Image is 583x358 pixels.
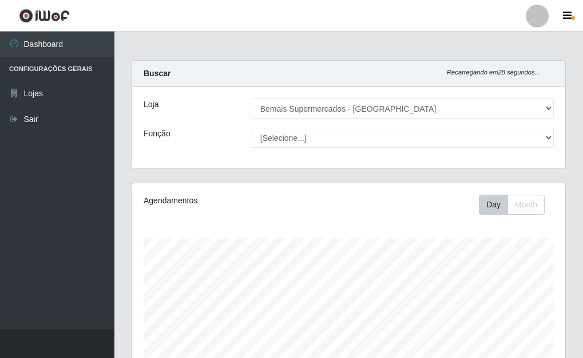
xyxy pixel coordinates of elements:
strong: Buscar [144,69,170,78]
label: Loja [144,99,158,111]
div: First group [479,195,545,215]
div: Toolbar with button groups [479,195,554,215]
div: Agendamentos [144,195,304,207]
img: CoreUI Logo [19,9,70,23]
i: Recarregando em 28 segundos... [447,69,540,76]
label: Função [144,128,170,140]
button: Month [507,195,545,215]
button: Day [479,195,508,215]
